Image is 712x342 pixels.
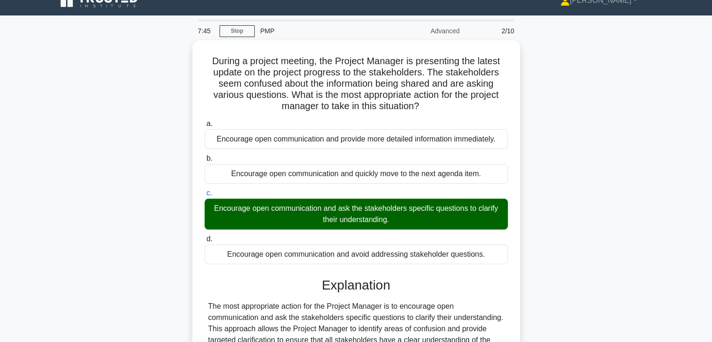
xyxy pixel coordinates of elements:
[192,22,220,40] div: 7:45
[255,22,383,40] div: PMP
[465,22,520,40] div: 2/10
[206,154,213,162] span: b.
[206,235,213,243] span: d.
[205,199,508,230] div: Encourage open communication and ask the stakeholders specific questions to clarify their underst...
[383,22,465,40] div: Advanced
[204,55,509,112] h5: During a project meeting, the Project Manager is presenting the latest update on the project prog...
[210,277,502,293] h3: Explanation
[205,129,508,149] div: Encourage open communication and provide more detailed information immediately.
[206,119,213,127] span: a.
[220,25,255,37] a: Stop
[205,164,508,184] div: Encourage open communication and quickly move to the next agenda item.
[205,245,508,264] div: Encourage open communication and avoid addressing stakeholder questions.
[206,189,212,197] span: c.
